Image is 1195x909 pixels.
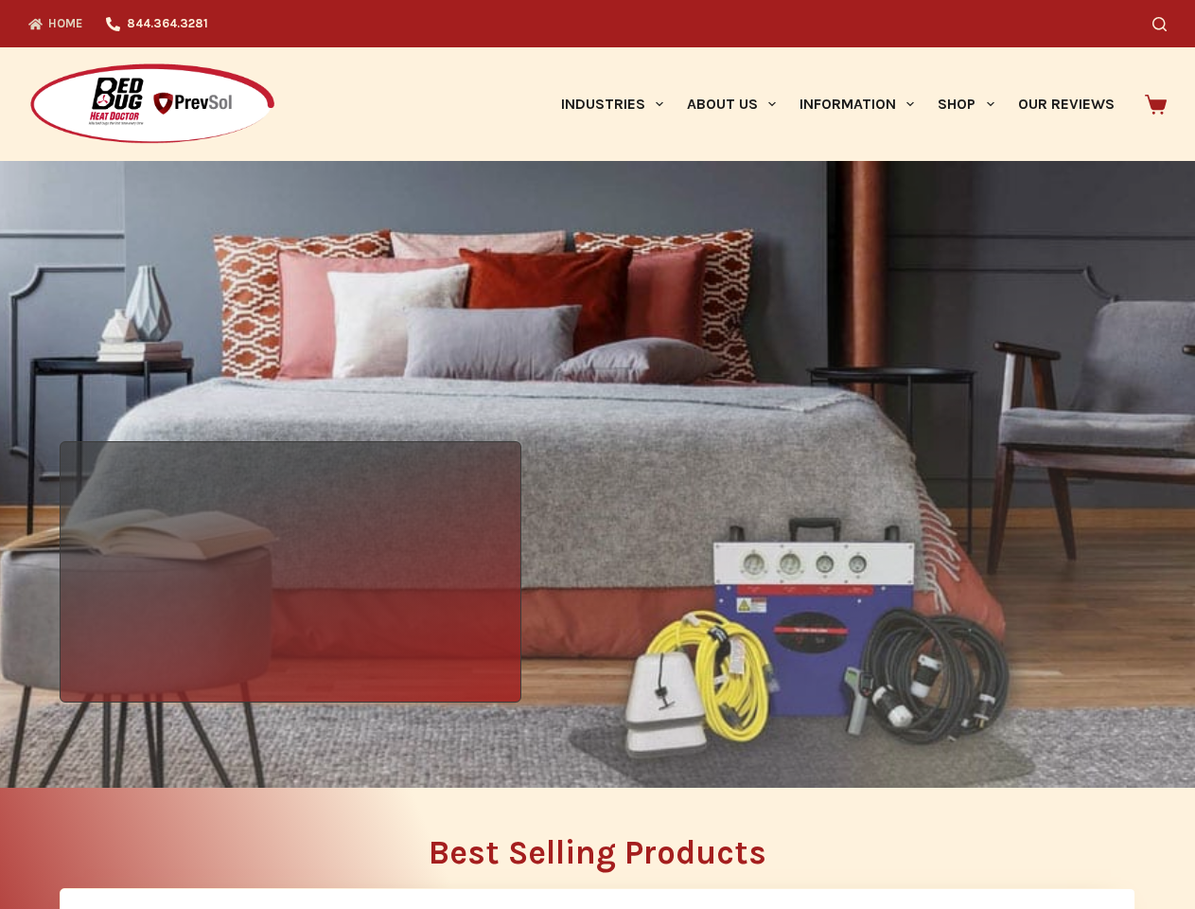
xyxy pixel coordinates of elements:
[926,47,1006,161] a: Shop
[1152,17,1167,31] button: Search
[1006,47,1126,161] a: Our Reviews
[675,47,787,161] a: About Us
[60,836,1135,869] h2: Best Selling Products
[549,47,1126,161] nav: Primary
[28,62,276,147] img: Prevsol/Bed Bug Heat Doctor
[549,47,675,161] a: Industries
[788,47,926,161] a: Information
